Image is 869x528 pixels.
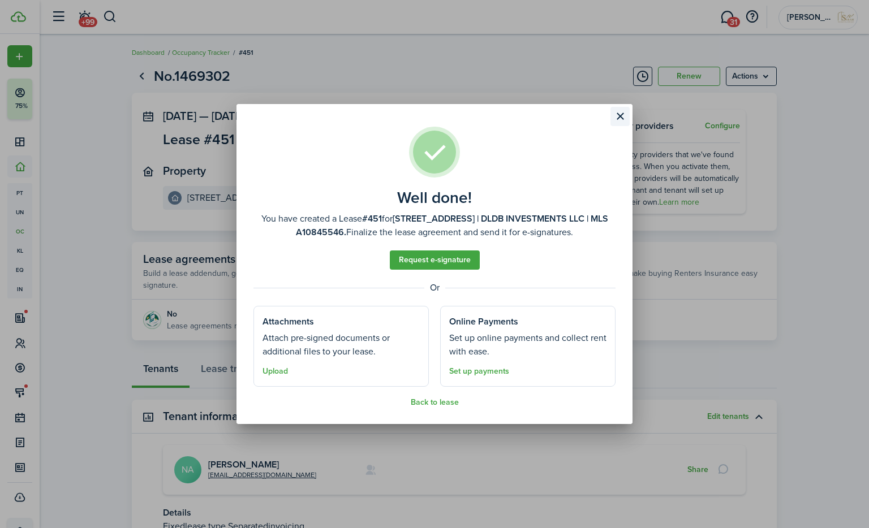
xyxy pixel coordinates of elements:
a: Set up payments [449,367,509,376]
well-done-section-description: Set up online payments and collect rent with ease. [449,331,606,358]
button: Close modal [610,107,630,126]
well-done-section-title: Online Payments [449,315,518,328]
button: Back to lease [411,398,459,407]
b: #451 [362,212,382,225]
button: Upload [263,367,288,376]
well-done-section-description: Attach pre-signed documents or additional files to your lease. [263,331,420,358]
b: [STREET_ADDRESS] | DLDB INVESTMENTS LLC | MLS A10845546. [296,212,608,239]
well-done-description: You have created a Lease for Finalize the lease agreement and send it for e-signatures. [253,212,616,239]
well-done-separator: Or [253,281,616,295]
well-done-title: Well done! [397,189,472,207]
a: Request e-signature [390,250,480,270]
well-done-section-title: Attachments [263,315,314,328]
